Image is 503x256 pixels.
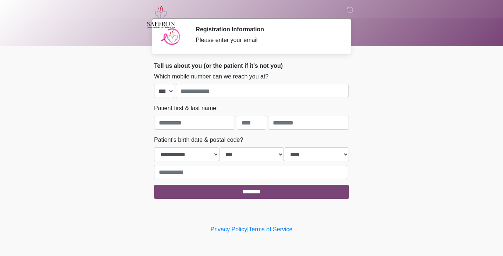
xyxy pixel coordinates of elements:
label: Patient first & last name: [154,104,218,113]
a: | [247,226,249,232]
a: Terms of Service [249,226,292,232]
img: Agent Avatar [160,26,182,48]
h2: Tell us about you (or the patient if it's not you) [154,62,349,69]
div: Please enter your email [196,36,338,45]
label: Patient's birth date & postal code? [154,136,243,144]
img: Saffron Laser Aesthetics and Medical Spa Logo [147,6,175,28]
label: Which mobile number can we reach you at? [154,72,268,81]
a: Privacy Policy [211,226,247,232]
